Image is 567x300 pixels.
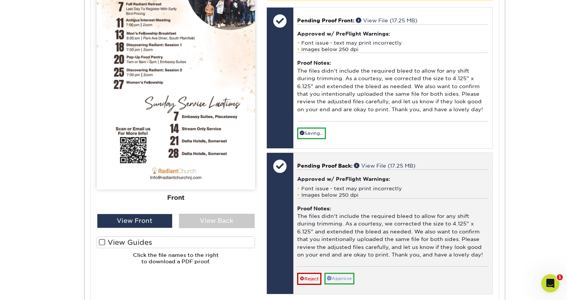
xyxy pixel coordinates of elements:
h4: Approved w/ PreFlight Warnings: [297,31,489,37]
a: Reject [297,273,321,285]
div: The files didn't include the required bleed to allow for any shift during trimming. As a courtesy... [297,53,489,121]
iframe: Google Customer Reviews [2,277,64,297]
a: View File (17.25 MB) [354,163,415,169]
h4: Approved w/ PreFlight Warnings: [297,176,489,182]
div: View Front [97,214,173,228]
h6: Click the file names to the right to download a PDF proof. [97,252,255,270]
span: Pending Proof Back: [297,163,352,169]
a: View File (17.25 MB) [356,17,417,23]
a: Saving... [297,127,326,139]
li: Images below 250 dpi [297,192,489,198]
li: Font issue - text may print incorrectly [297,185,489,192]
div: Front [97,190,255,206]
div: The files didn't include the required bleed to allow for any shift during trimming. As a courtesy... [297,198,489,266]
li: Images below 250 dpi [297,46,489,53]
strong: Proof Notes: [297,60,331,66]
a: Approve [324,273,354,284]
span: Pending Proof Front: [297,17,354,23]
strong: Proof Notes: [297,205,331,211]
li: Font issue - text may print incorrectly [297,40,489,46]
label: View Guides [97,236,255,248]
iframe: Intercom live chat [541,274,559,292]
div: View Back [179,214,255,228]
span: 1 [557,274,563,280]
